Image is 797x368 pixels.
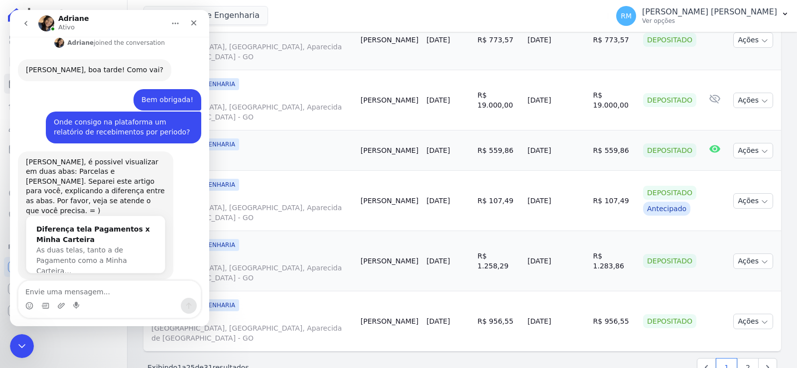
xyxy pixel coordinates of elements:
b: Adriane [57,29,84,36]
div: Adriane diz… [8,49,191,79]
a: AP. 401-A [151,152,353,162]
td: R$ 956,55 [589,291,639,352]
td: R$ 773,57 [474,10,524,70]
div: [PERSON_NAME], boa tarde! Como vai? [8,49,161,71]
td: R$ 559,86 [474,130,524,171]
p: Ativo [48,12,65,22]
a: Ap. 1003-B[GEOGRAPHIC_DATA], [GEOGRAPHIC_DATA], Aparecida de [GEOGRAPHIC_DATA] - GO [151,313,353,343]
a: [DATE] [426,36,450,44]
a: [DATE] [426,146,450,154]
a: [DATE] [426,257,450,265]
td: R$ 19.000,00 [589,70,639,130]
td: [PERSON_NAME] [357,70,422,130]
span: [GEOGRAPHIC_DATA], [GEOGRAPHIC_DATA], Aparecida de [GEOGRAPHIC_DATA] - GO [151,203,353,223]
a: Lotes [4,96,123,116]
div: Bem obrigada! [132,85,183,95]
button: Início [156,4,175,23]
button: Louly Caixe Engenharia [143,6,268,25]
div: Diferença tela Pagamentos x Minha CarteiraAs duas telas, tanto a de Pagamento como a Minha Carteira… [16,206,155,274]
span: [GEOGRAPHIC_DATA], [GEOGRAPHIC_DATA], Aparecida de [GEOGRAPHIC_DATA] - GO [151,102,353,122]
div: Antecipado [643,202,690,216]
button: Ações [733,314,773,329]
a: Minha Carteira [4,139,123,159]
a: Conta Hent [4,279,123,299]
div: Onde consigo na plataforma um relatório de recebimentos por periodo? [44,108,183,127]
td: R$ 1.283,86 [589,231,639,291]
td: R$ 559,86 [589,130,639,171]
a: Negativação [4,205,123,225]
span: [GEOGRAPHIC_DATA], [GEOGRAPHIC_DATA], Aparecida de [GEOGRAPHIC_DATA] - GO [151,323,353,343]
img: Profile image for Adriane [44,28,54,38]
button: Selecionador de GIF [31,292,39,300]
a: Ap. 1005-B[GEOGRAPHIC_DATA], [GEOGRAPHIC_DATA], Aparecida de [GEOGRAPHIC_DATA] - GO [151,32,353,62]
div: Depositado [643,254,696,268]
td: [PERSON_NAME] [357,171,422,231]
a: Recebíveis [4,257,123,277]
div: Onde consigo na plataforma um relatório de recebimentos por periodo? [36,102,191,133]
span: RM [621,12,632,19]
button: Start recording [63,292,71,300]
a: Ap. 401-B[GEOGRAPHIC_DATA], [GEOGRAPHIC_DATA], Aparecida de [GEOGRAPHIC_DATA] - GO [151,253,353,283]
div: [PERSON_NAME], é possivel visualizar em duas abas: Parcelas e [PERSON_NAME]. Separei este artigo ... [16,147,155,206]
div: Rodrigo diz… [8,79,191,102]
td: [PERSON_NAME] [357,10,422,70]
button: Ações [733,32,773,48]
a: Parcelas [4,74,123,94]
td: [DATE] [524,130,589,171]
td: [PERSON_NAME] [357,231,422,291]
p: Ver opções [642,17,777,25]
iframe: Intercom live chat [10,10,209,326]
button: Ações [733,143,773,158]
td: [DATE] [524,10,589,70]
td: [PERSON_NAME] [357,130,422,171]
button: Ações [733,193,773,209]
div: Fechar [175,4,193,22]
a: Transferências [4,161,123,181]
div: Adriane diz… [8,26,191,49]
td: [DATE] [524,171,589,231]
td: [DATE] [524,291,589,352]
div: Rodrigo diz… [8,102,191,141]
div: Plataformas [8,241,119,253]
span: As duas telas, tanto a de Pagamento como a Minha Carteira… [26,236,117,265]
div: [PERSON_NAME], boa tarde! Como vai? [16,55,153,65]
span: [GEOGRAPHIC_DATA], [GEOGRAPHIC_DATA], Aparecida de [GEOGRAPHIC_DATA] - GO [151,42,353,62]
button: Ações [733,253,773,269]
a: Visão Geral [4,30,123,50]
td: R$ 107,49 [589,171,639,231]
td: R$ 1.258,29 [474,231,524,291]
td: [PERSON_NAME] [357,291,422,352]
td: [DATE] [524,231,589,291]
div: [PERSON_NAME], é possivel visualizar em duas abas: Parcelas e [PERSON_NAME]. Separei este artigo ... [8,141,163,270]
a: Contratos [4,52,123,72]
button: Selecionador de Emoji [15,292,23,300]
textarea: Envie uma mensagem... [8,271,191,288]
td: R$ 19.000,00 [474,70,524,130]
iframe: Intercom live chat [10,334,34,358]
td: [DATE] [524,70,589,130]
div: Depositado [643,33,696,47]
a: Ap. 305-B[GEOGRAPHIC_DATA], [GEOGRAPHIC_DATA], Aparecida de [GEOGRAPHIC_DATA] - GO [151,193,353,223]
td: R$ 107,49 [474,171,524,231]
a: Clientes [4,118,123,137]
div: Depositado [643,186,696,200]
td: R$ 773,57 [589,10,639,70]
div: Bem obrigada! [124,79,191,101]
button: Enviar uma mensagem [171,288,187,304]
div: Depositado [643,143,696,157]
div: Depositado [643,93,696,107]
span: [GEOGRAPHIC_DATA], [GEOGRAPHIC_DATA], Aparecida de [GEOGRAPHIC_DATA] - GO [151,263,353,283]
div: Depositado [643,314,696,328]
div: joined the conversation [57,28,155,37]
p: [PERSON_NAME] [PERSON_NAME] [642,7,777,17]
a: Crédito [4,183,123,203]
a: [DATE] [426,197,450,205]
div: Adriane diz… [8,141,191,292]
button: Ações [733,93,773,108]
a: [DATE] [426,96,450,104]
button: Upload do anexo [47,292,55,300]
td: R$ 956,55 [474,291,524,352]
